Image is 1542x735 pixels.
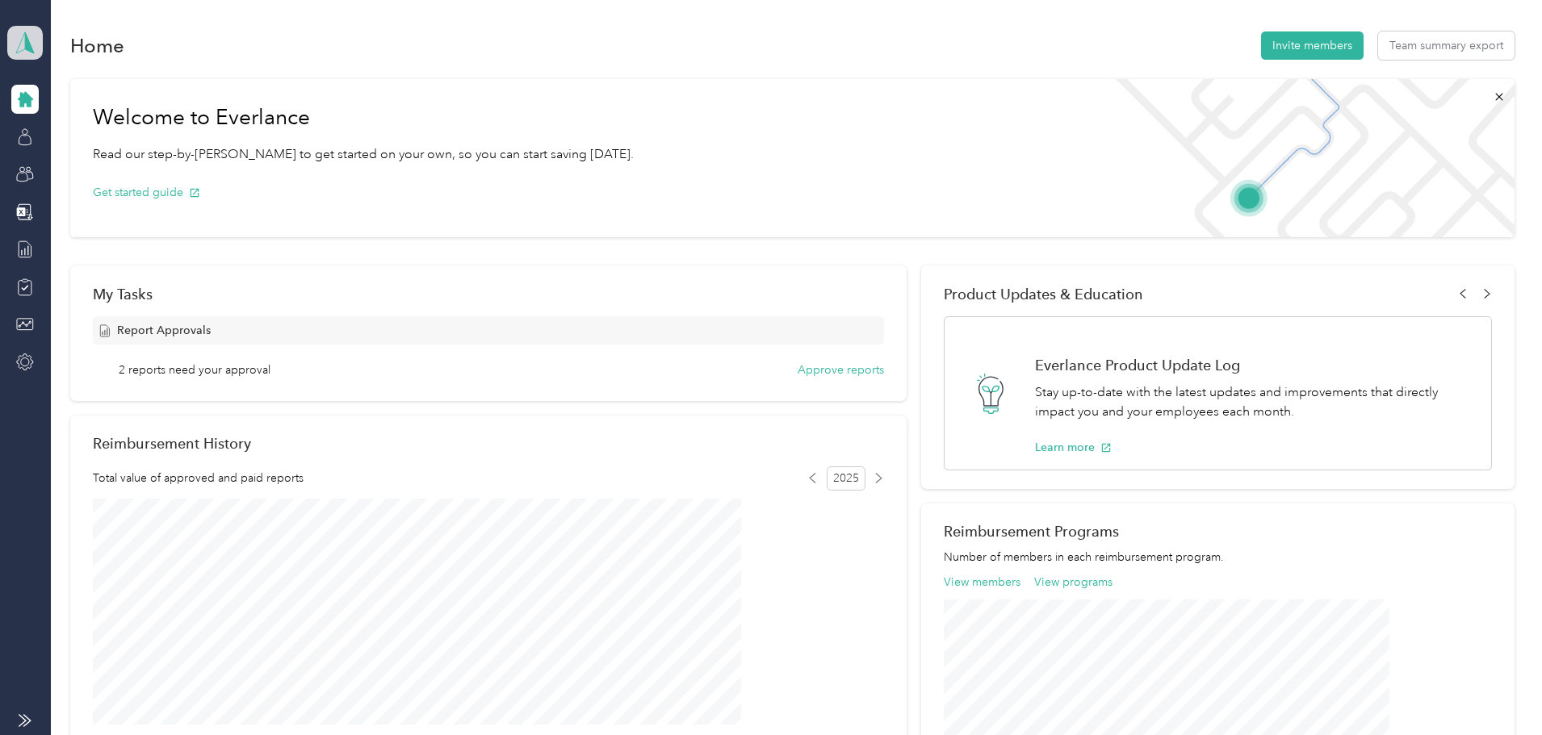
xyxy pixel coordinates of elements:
[93,105,634,131] h1: Welcome to Everlance
[1378,31,1515,60] button: Team summary export
[944,286,1143,303] span: Product Updates & Education
[119,361,270,378] span: 2 reports need your approval
[1034,574,1113,591] button: View programs
[70,37,124,54] h1: Home
[1035,439,1112,456] button: Learn more
[798,361,884,378] button: Approve reports
[1035,357,1474,374] h1: Everlance Product Update Log
[944,549,1492,566] p: Number of members in each reimbursement program.
[93,144,634,165] p: Read our step-by-[PERSON_NAME] to get started on your own, so you can start saving [DATE].
[1035,382,1474,422] p: Stay up-to-date with the latest updates and improvements that directly impact you and your employ...
[1452,645,1542,735] iframe: Everlance-gr Chat Button Frame
[944,523,1492,540] h2: Reimbursement Programs
[93,470,304,487] span: Total value of approved and paid reports
[93,184,200,201] button: Get started guide
[1261,31,1364,60] button: Invite members
[827,466,865,491] span: 2025
[93,286,884,303] div: My Tasks
[1100,79,1514,237] img: Welcome to everlance
[944,574,1020,591] button: View members
[117,322,211,339] span: Report Approvals
[93,435,251,452] h2: Reimbursement History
